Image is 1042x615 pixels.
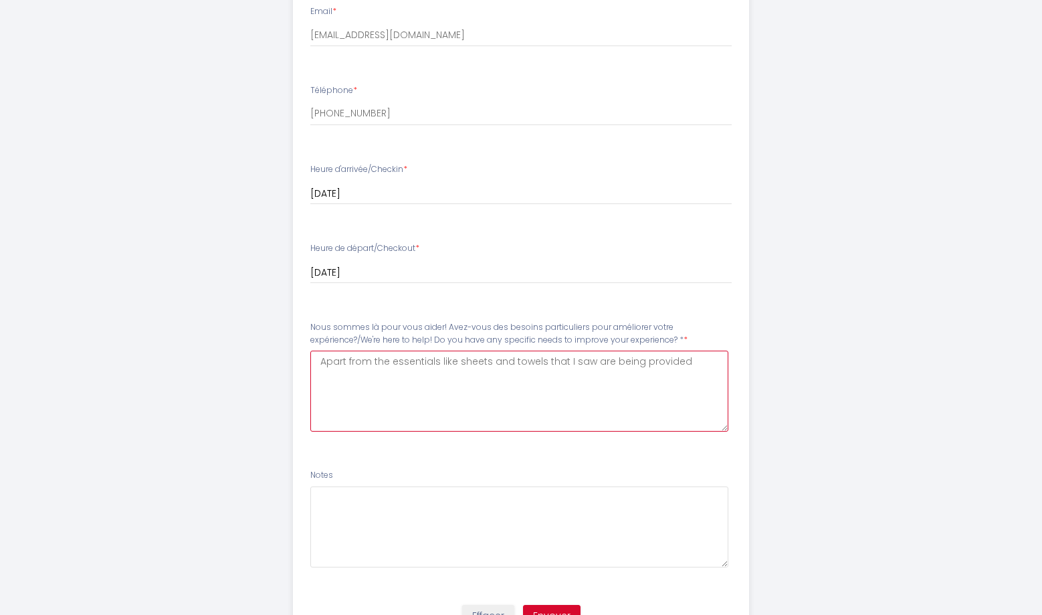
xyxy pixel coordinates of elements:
[310,469,333,482] label: Notes
[310,84,357,97] label: Téléphone
[310,321,732,347] label: Nous sommes là pour vous aider! Avez-vous des besoins particuliers pour améliorer votre expérienc...
[310,163,407,176] label: Heure d'arrivée/Checkin
[310,5,336,18] label: Email
[310,242,419,255] label: Heure de départ/Checkout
